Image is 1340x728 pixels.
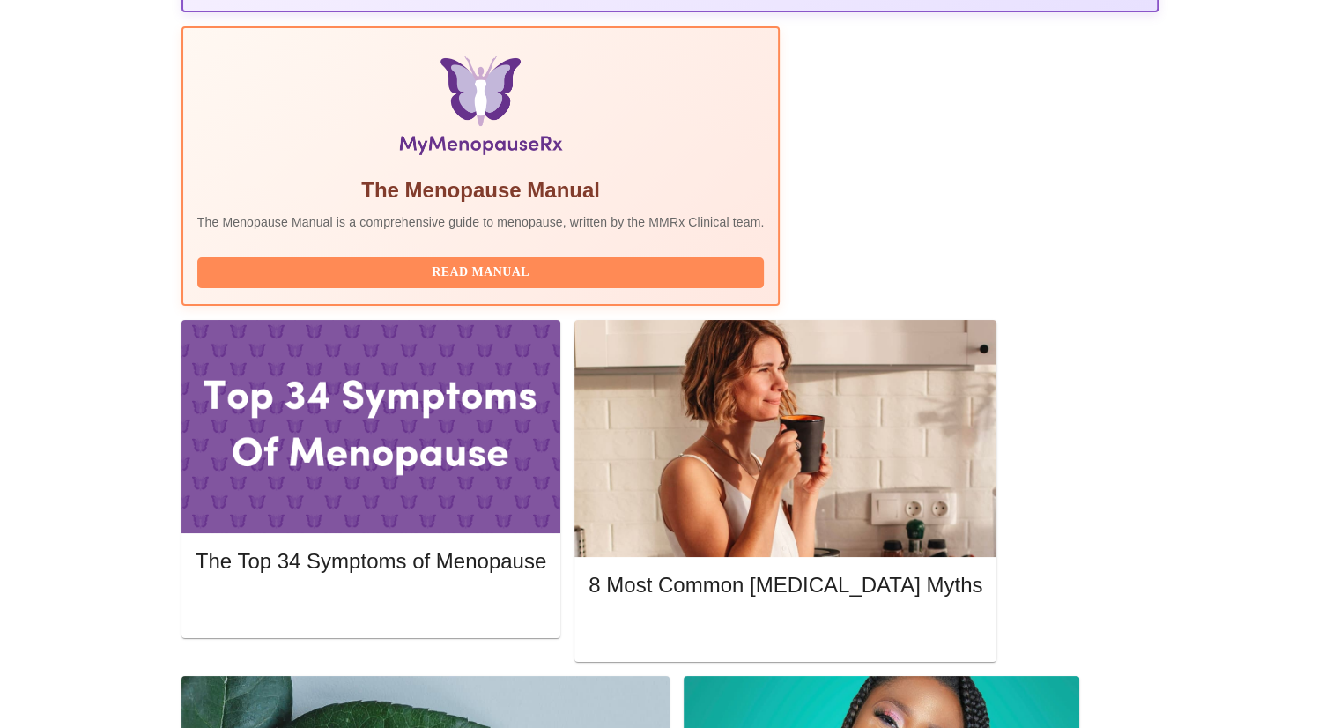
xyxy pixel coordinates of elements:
[215,262,747,284] span: Read Manual
[197,264,769,279] a: Read Manual
[589,616,982,647] button: Read More
[197,213,765,231] p: The Menopause Manual is a comprehensive guide to menopause, written by the MMRx Clinical team.
[196,547,546,576] h5: The Top 34 Symptoms of Menopause
[197,176,765,204] h5: The Menopause Manual
[589,622,987,637] a: Read More
[196,591,546,622] button: Read More
[589,571,982,599] h5: 8 Most Common [MEDICAL_DATA] Myths
[196,598,551,613] a: Read More
[213,596,529,618] span: Read More
[197,257,765,288] button: Read Manual
[287,56,674,162] img: Menopause Manual
[606,620,965,643] span: Read More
